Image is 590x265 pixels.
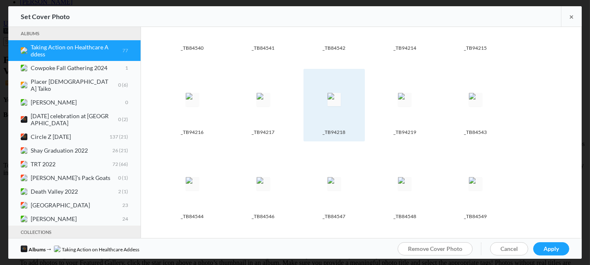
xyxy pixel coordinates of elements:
a: × [561,6,582,27]
span: Albums [29,246,46,253]
div: _TB94214 [391,44,418,52]
span: 2 [118,188,121,194]
b: [PERSON_NAME] [31,99,128,106]
div: _TB84546 [250,213,277,220]
span: 72 [112,161,118,167]
b: Cowpoke Fall Gathering 2024 [31,64,128,71]
b: Taking Action on Healthcare Addess [31,44,128,58]
img: _TB84544 [186,177,199,190]
span: 2 [121,117,128,123]
a: Collections [21,228,128,236]
a: Apply [533,242,569,255]
a: [DATE] celebration at [GEOGRAPHIC_DATA]02 [8,109,141,130]
span: 21 [118,134,128,140]
div: _TB84542 [320,44,347,52]
a: Death Valley 202221 [8,185,141,198]
span: 137 [109,134,118,140]
b: TRT 2022 [31,160,128,168]
span: 66 [118,161,128,167]
div: _TB84543 [462,129,489,136]
img: _TB84549 [469,177,482,190]
span: 77 [122,48,128,54]
img: undefined [21,246,27,252]
div: Set Cover Photo [21,6,70,27]
span: 0 [118,82,121,88]
b: Shay Graduation 2022 [31,147,128,154]
div: _TB94216 [179,129,206,136]
span: 1 [125,65,128,71]
span: Cancel [500,245,518,252]
a: Taking Action on Healthcare Addess77 [8,40,141,61]
span: 6 [121,82,128,88]
img: _TB94219 [398,93,411,106]
div: _TB84547 [320,213,347,220]
span: Remove Cover Photo [408,245,462,252]
a: Circle Z [DATE]13721 [8,130,141,143]
div: _TB84549 [462,213,489,220]
span: 0 [125,99,128,105]
span: 0 [118,117,121,123]
div: _TB94215 [462,44,489,52]
span: 24 [122,216,128,222]
a: Placer [DEMOGRAPHIC_DATA] Taiko06 [8,75,141,95]
img: _TB94217 [257,93,270,106]
div: _TB94219 [391,129,418,136]
div: _TB94218 [320,129,347,136]
div: _TB94217 [250,129,277,136]
a: Remove Cover Photo [398,242,473,255]
span: 26 [112,147,118,153]
a: Cancel [490,242,528,255]
b: Death Valley 2022 [31,188,128,195]
a: [PERSON_NAME]24 [8,212,141,226]
div: _TB84541 [250,44,277,52]
a: undefinedAlbums [21,246,46,253]
img: _TB94216 [186,93,199,106]
b: [GEOGRAPHIC_DATA] [31,202,128,209]
span: 0 [118,175,121,181]
span: 1 [121,188,128,194]
img: _TB84547 [328,177,341,190]
div: _TB84548 [391,213,418,220]
a: [GEOGRAPHIC_DATA]23 [8,198,141,212]
a: TRT 20227266 [8,157,141,171]
b: Circle Z [DATE] [31,133,128,140]
img: _TB94218 [328,93,341,106]
span: 23 [122,202,128,208]
b: Placer [DEMOGRAPHIC_DATA] Taiko [31,78,128,92]
img: _TB84543 [469,93,482,106]
span: 1 [121,175,128,181]
b: [DATE] celebration at [GEOGRAPHIC_DATA] [31,112,128,126]
b: [PERSON_NAME] [31,215,128,222]
div: _TB84544 [179,213,206,220]
img: _TB84548 [398,177,411,190]
a: [PERSON_NAME]'s Pack Goats01 [8,171,141,185]
img: _TB84546 [257,177,270,190]
b: [PERSON_NAME]'s Pack Goats [31,174,128,181]
span: → [46,245,54,253]
span: Apply [544,245,559,252]
a: Cowpoke Fall Gathering 20241 [8,61,141,75]
a: [PERSON_NAME]0 [8,95,141,109]
a: Shay Graduation 20222621 [8,143,141,157]
span: 21 [118,147,128,153]
div: _TB84540 [179,44,206,52]
a: Albums [21,29,128,38]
